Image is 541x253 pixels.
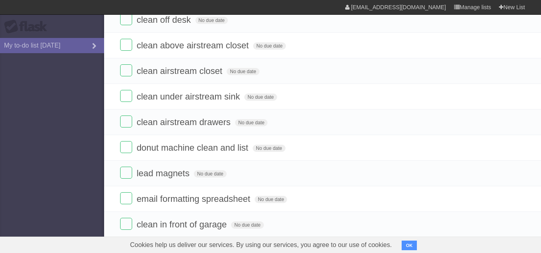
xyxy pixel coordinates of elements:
[120,90,132,102] label: Done
[4,20,52,34] div: Flask
[120,13,132,25] label: Done
[253,145,285,152] span: No due date
[137,117,233,127] span: clean airstream drawers
[137,40,251,50] span: clean above airstream closet
[120,167,132,179] label: Done
[122,237,400,253] span: Cookies help us deliver our services. By using our services, you agree to our use of cookies.
[195,17,228,24] span: No due date
[120,64,132,76] label: Done
[120,192,132,204] label: Done
[253,42,286,50] span: No due date
[120,39,132,51] label: Done
[120,116,132,127] label: Done
[137,219,229,229] span: clean in front of garage
[235,119,267,126] span: No due date
[137,143,250,153] span: donut machine clean and list
[231,221,263,229] span: No due date
[227,68,259,75] span: No due date
[255,196,287,203] span: No due date
[137,168,191,178] span: lead magnets
[120,141,132,153] label: Done
[120,218,132,230] label: Done
[137,66,224,76] span: clean airstream closet
[137,15,193,25] span: clean off desk
[402,241,417,250] button: OK
[137,194,252,204] span: email formatting spreadsheet
[244,94,277,101] span: No due date
[194,170,226,177] span: No due date
[137,92,242,102] span: clean under airstream sink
